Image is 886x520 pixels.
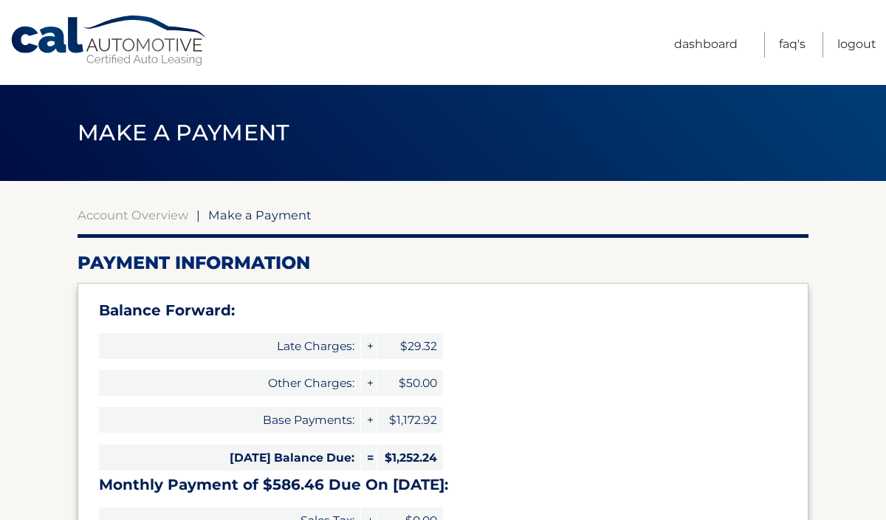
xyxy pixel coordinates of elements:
a: Dashboard [674,32,738,58]
span: | [196,208,200,222]
span: + [361,407,376,433]
span: Base Payments: [99,407,360,433]
span: $1,252.24 [377,445,443,471]
span: $29.32 [377,333,443,359]
span: Make a Payment [78,119,289,146]
a: Logout [837,32,876,58]
span: + [361,333,376,359]
span: $1,172.92 [377,407,443,433]
a: FAQ's [779,32,806,58]
a: Cal Automotive [10,15,209,67]
span: [DATE] Balance Due: [99,445,360,471]
span: Make a Payment [208,208,312,222]
span: + [361,370,376,396]
h3: Monthly Payment of $586.46 Due On [DATE]: [99,476,787,494]
h2: Payment Information [78,252,808,274]
span: Late Charges: [99,333,360,359]
span: Other Charges: [99,370,360,396]
h3: Balance Forward: [99,301,787,320]
span: $50.00 [377,370,443,396]
a: Account Overview [78,208,188,222]
span: = [361,445,376,471]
